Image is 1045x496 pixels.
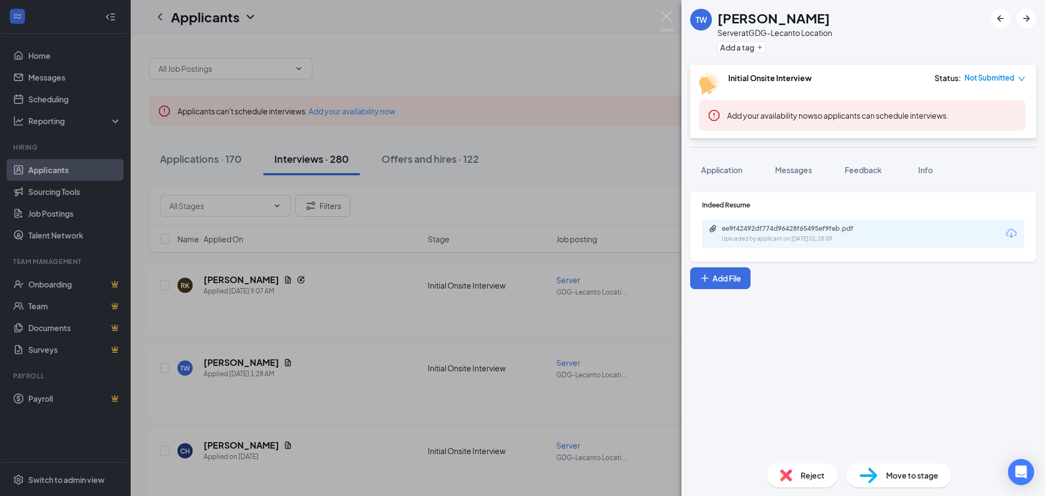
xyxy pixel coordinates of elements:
[690,267,751,289] button: Add FilePlus
[935,72,961,83] div: Status :
[964,72,1015,83] span: Not Submitted
[775,165,812,175] span: Messages
[1017,9,1036,28] button: ArrowRight
[886,469,938,481] span: Move to stage
[1005,227,1018,240] svg: Download
[1008,459,1034,485] div: Open Intercom Messenger
[709,224,717,233] svg: Paperclip
[708,109,721,122] svg: Error
[757,44,763,51] svg: Plus
[717,41,766,53] button: PlusAdd a tag
[702,200,1024,210] div: Indeed Resume
[727,110,814,121] button: Add your availability now
[717,9,830,27] h1: [PERSON_NAME]
[801,469,825,481] span: Reject
[845,165,882,175] span: Feedback
[717,27,832,38] div: Server at GDG-Lecanto Location
[991,9,1010,28] button: ArrowLeftNew
[696,14,707,25] div: TW
[918,165,933,175] span: Info
[722,235,885,243] div: Uploaded by applicant on [DATE] 01:28:09
[728,73,812,83] b: Initial Onsite Interview
[1020,12,1033,25] svg: ArrowRight
[727,111,949,120] span: so applicants can schedule interviews.
[722,224,874,233] div: ee9f42492df774d96428f65495ef9feb.pdf
[994,12,1007,25] svg: ArrowLeftNew
[699,273,710,284] svg: Plus
[1018,75,1025,83] span: down
[701,165,742,175] span: Application
[709,224,885,243] a: Paperclipee9f42492df774d96428f65495ef9feb.pdfUploaded by applicant on [DATE] 01:28:09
